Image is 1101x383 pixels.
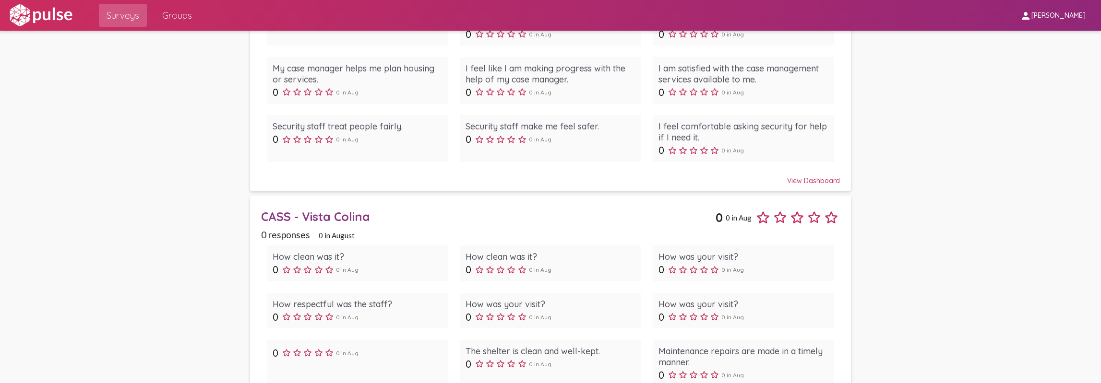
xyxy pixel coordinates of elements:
span: 0 in Aug [529,136,551,143]
span: 0 in Aug [721,266,744,273]
span: 0 [273,311,278,323]
span: Groups [162,7,192,24]
img: white-logo.svg [8,3,74,27]
span: 0 in Aug [721,371,744,379]
span: 0 [466,86,471,98]
span: 0 [273,264,278,276]
span: 0 in Aug [529,313,551,321]
span: 0 in Aug [336,136,359,143]
span: 0 [658,28,664,40]
span: 0 in Aug [336,89,359,96]
span: 0 responses [261,229,310,240]
span: 0 [466,358,471,370]
span: 0 [716,210,723,225]
a: Groups [155,4,200,27]
span: 0 [658,86,664,98]
span: 0 [273,347,278,359]
div: How respectful was the staff? [273,299,443,310]
div: I am satisfied with the case management services available to me. [658,63,828,85]
span: 0 [658,311,664,323]
span: 0 in Aug [726,213,752,222]
div: The shelter is clean and well-kept. [466,346,635,357]
div: How was your visit? [658,251,828,262]
span: 0 in Aug [529,360,551,368]
span: 0 [466,311,471,323]
div: I feel like I am making progress with the help of my case manager. [466,63,635,85]
span: 0 [658,264,664,276]
button: [PERSON_NAME] [1012,6,1093,24]
span: 0 in Aug [336,266,359,273]
div: How clean was it? [273,251,443,262]
span: 0 in Aug [336,313,359,321]
div: How clean was it? [466,251,635,262]
div: Security staff treat people fairly. [273,121,443,132]
span: Surveys [107,7,139,24]
span: 0 [466,264,471,276]
div: How was your visit? [466,299,635,310]
a: Surveys [99,4,147,27]
span: 0 [273,133,278,145]
span: 0 [466,133,471,145]
span: 0 [273,86,278,98]
span: 0 [466,28,471,40]
span: 0 [658,369,664,381]
span: 0 in Aug [721,89,744,96]
span: 0 [658,144,664,156]
span: 0 in Aug [529,31,551,38]
span: 0 in Aug [336,349,359,357]
div: Security staff make me feel safer. [466,121,635,132]
div: View Dashboard [261,168,839,185]
div: Maintenance repairs are made in a timely manner. [658,346,828,368]
span: 0 in Aug [529,89,551,96]
div: I feel comfortable asking security for help if I need it. [658,121,828,143]
span: 0 in Aug [721,147,744,154]
div: How was your visit? [658,299,828,310]
div: CASS - Vista Colina [261,209,716,224]
span: [PERSON_NAME] [1031,12,1086,20]
span: 0 in Aug [529,266,551,273]
div: My case manager helps me plan housing or services. [273,63,443,85]
mat-icon: person [1020,10,1031,22]
span: 0 in Aug [721,313,744,321]
span: 0 in August [319,231,355,240]
span: 0 in Aug [721,31,744,38]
